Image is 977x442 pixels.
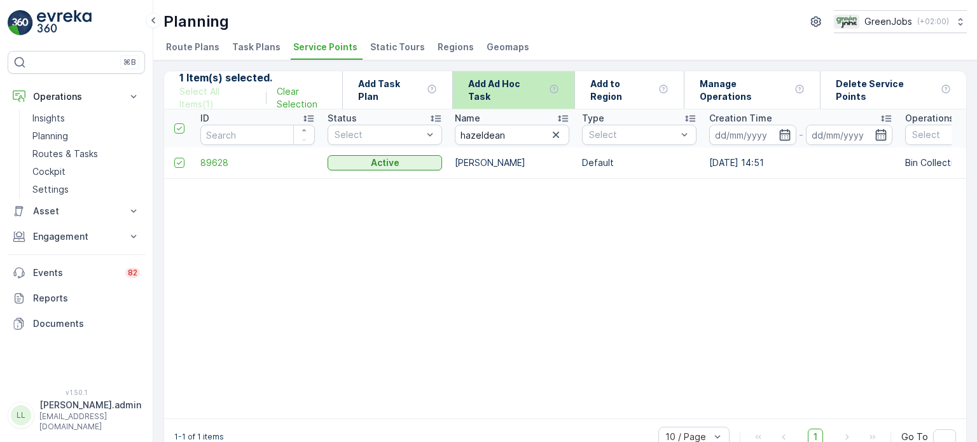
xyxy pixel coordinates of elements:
a: Insights [27,109,145,127]
p: Operations [905,112,954,125]
p: Documents [33,317,140,330]
p: Planning [163,11,229,32]
p: Manage Operations [700,78,790,103]
span: Geomaps [487,41,529,53]
p: Asset [33,205,120,218]
p: ID [200,112,209,125]
img: logo [8,10,33,36]
a: Settings [27,181,145,198]
p: ( +02:00 ) [917,17,949,27]
p: 82 [128,268,137,278]
p: Reports [33,292,140,305]
button: Operations [8,84,145,109]
p: Active [371,156,399,169]
p: Delete Service Points [836,78,936,103]
img: logo_light-DOdMpM7g.png [37,10,92,36]
span: Task Plans [232,41,281,53]
input: dd/mm/yyyy [709,125,796,145]
a: Events82 [8,260,145,286]
a: Documents [8,311,145,336]
p: Select [589,128,677,141]
input: Search [200,125,315,145]
p: Add Task Plan [358,78,422,103]
p: Select [335,128,422,141]
p: - [799,127,803,142]
p: Settings [32,183,69,196]
a: Planning [27,127,145,145]
p: Type [582,112,604,125]
p: Add Ad Hoc Task [468,78,544,103]
p: [EMAIL_ADDRESS][DOMAIN_NAME] [39,411,141,432]
td: [DATE] 14:51 [703,148,899,178]
p: 1 Item(s) selected. [179,70,342,85]
p: Name [455,112,480,125]
p: Clear Selection [277,85,342,111]
div: LL [11,405,31,425]
button: Asset [8,198,145,224]
p: [PERSON_NAME] [455,156,569,169]
span: Static Tours [370,41,425,53]
p: Routes & Tasks [32,148,98,160]
p: Operations [33,90,120,103]
a: Reports [8,286,145,311]
button: LL[PERSON_NAME].admin[EMAIL_ADDRESS][DOMAIN_NAME] [8,399,145,432]
img: Green_Jobs_Logo.png [834,15,859,29]
p: Cockpit [32,165,66,178]
p: Creation Time [709,112,772,125]
p: Add to Region [590,78,653,103]
p: [PERSON_NAME].admin [39,399,141,411]
a: 89628 [200,156,315,169]
a: Routes & Tasks [27,145,145,163]
input: dd/mm/yyyy [806,125,893,145]
p: Engagement [33,230,120,243]
p: ⌘B [123,57,136,67]
p: Insights [32,112,65,125]
span: v 1.50.1 [8,389,145,396]
p: Status [328,112,357,125]
input: Search [455,125,569,145]
span: Route Plans [166,41,219,53]
p: Planning [32,130,68,142]
a: Cockpit [27,163,145,181]
p: 1-1 of 1 items [174,432,224,442]
div: Toggle Row Selected [174,158,184,168]
span: Service Points [293,41,357,53]
span: Regions [438,41,474,53]
p: GreenJobs [864,15,912,28]
button: Active [328,155,442,170]
p: Select All Items ( 1 ) [179,85,256,111]
p: Events [33,266,118,279]
button: Engagement [8,224,145,249]
button: GreenJobs(+02:00) [834,10,967,33]
p: Default [582,156,696,169]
